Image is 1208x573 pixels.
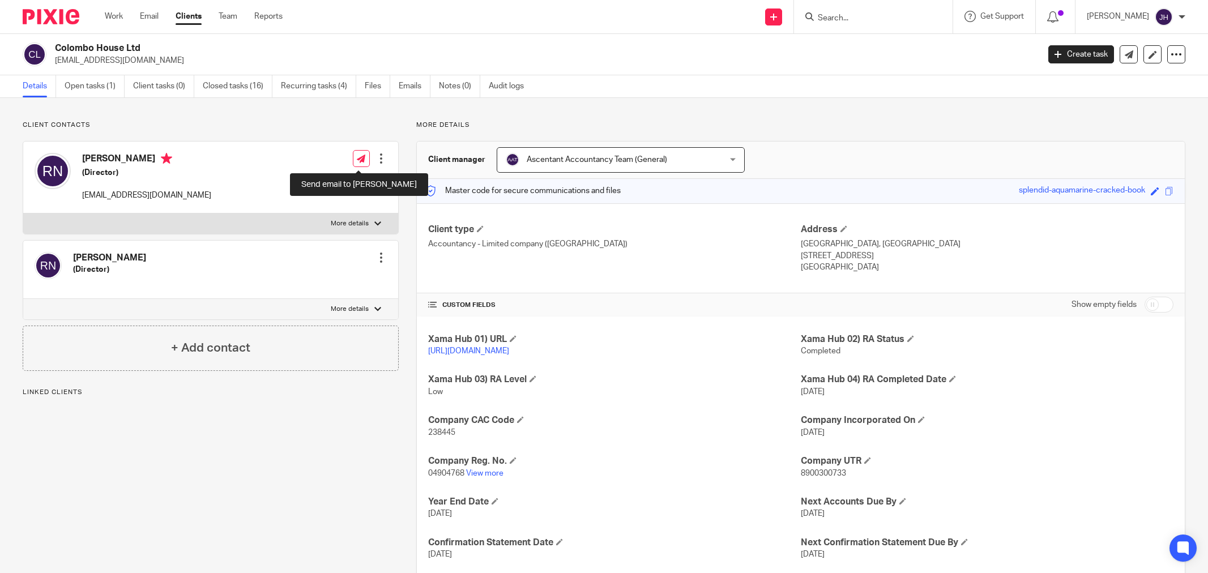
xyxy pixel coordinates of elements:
h4: [PERSON_NAME] [73,252,146,264]
i: Primary [161,153,172,164]
p: Master code for secure communications and files [425,185,621,196]
p: Accountancy - Limited company ([GEOGRAPHIC_DATA]) [428,238,801,250]
img: svg%3E [35,153,71,189]
h4: Company CAC Code [428,414,801,426]
h4: CUSTOM FIELDS [428,301,801,310]
h4: Xama Hub 03) RA Level [428,374,801,386]
a: Emails [399,75,430,97]
p: Linked clients [23,388,399,397]
h4: + Add contact [171,339,250,357]
p: [GEOGRAPHIC_DATA], [GEOGRAPHIC_DATA] [801,238,1173,250]
p: [STREET_ADDRESS] [801,250,1173,262]
a: Audit logs [489,75,532,97]
span: [DATE] [801,510,825,518]
span: [DATE] [801,388,825,396]
h5: (Director) [82,167,211,178]
p: More details [331,305,369,314]
span: 8900300733 [801,469,846,477]
span: 238445 [428,429,455,437]
a: Work [105,11,123,22]
p: [GEOGRAPHIC_DATA] [801,262,1173,273]
h4: Company Reg. No. [428,455,801,467]
h4: Client type [428,224,801,236]
p: Client contacts [23,121,399,130]
input: Search [817,14,919,24]
h4: Address [801,224,1173,236]
span: [DATE] [428,550,452,558]
img: Pixie [23,9,79,24]
img: svg%3E [506,153,519,166]
h4: [PERSON_NAME] [82,153,211,167]
h4: Xama Hub 01) URL [428,333,801,345]
span: [DATE] [428,510,452,518]
span: Completed [801,347,840,355]
h4: Company Incorporated On [801,414,1173,426]
a: Details [23,75,56,97]
a: View more [466,469,503,477]
img: svg%3E [35,252,62,279]
span: Ascentant Accountancy Team (General) [527,156,667,164]
label: Show empty fields [1072,299,1137,310]
p: More details [416,121,1185,130]
h4: Year End Date [428,496,801,508]
a: Email [140,11,159,22]
h4: Next Confirmation Statement Due By [801,537,1173,549]
h4: Xama Hub 02) RA Status [801,333,1173,345]
a: Client tasks (0) [133,75,194,97]
h4: Xama Hub 04) RA Completed Date [801,374,1173,386]
a: Closed tasks (16) [203,75,272,97]
span: 04904768 [428,469,464,477]
a: Reports [254,11,283,22]
div: splendid-aquamarine-cracked-book [1019,185,1145,198]
h4: Confirmation Statement Date [428,537,801,549]
p: [EMAIL_ADDRESS][DOMAIN_NAME] [82,190,211,201]
a: Files [365,75,390,97]
a: Recurring tasks (4) [281,75,356,97]
a: Notes (0) [439,75,480,97]
a: Clients [176,11,202,22]
p: More details [331,219,369,228]
h4: Next Accounts Due By [801,496,1173,508]
p: [PERSON_NAME] [1087,11,1149,22]
a: Team [219,11,237,22]
span: [DATE] [801,429,825,437]
span: [DATE] [801,550,825,558]
h3: Client manager [428,154,485,165]
img: svg%3E [1155,8,1173,26]
a: [URL][DOMAIN_NAME] [428,347,509,355]
h2: Colombo House Ltd [55,42,836,54]
img: svg%3E [23,42,46,66]
a: Open tasks (1) [65,75,125,97]
span: Get Support [980,12,1024,20]
p: [EMAIL_ADDRESS][DOMAIN_NAME] [55,55,1031,66]
span: Low [428,388,443,396]
h5: (Director) [73,264,146,275]
a: Create task [1048,45,1114,63]
h4: Company UTR [801,455,1173,467]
